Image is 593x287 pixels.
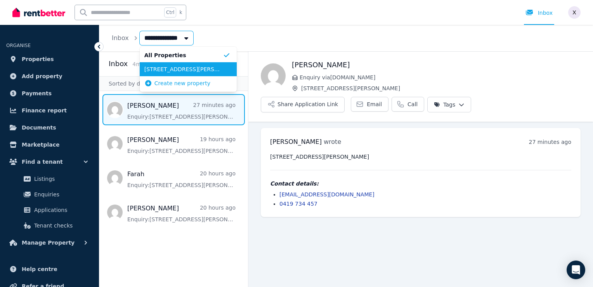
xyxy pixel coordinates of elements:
button: Share Application Link [261,97,345,112]
span: Call [407,100,418,108]
span: 4 message s [132,61,163,67]
span: Documents [22,123,56,132]
a: 0419 734 457 [279,201,317,207]
h4: Contact details: [270,180,571,187]
span: Add property [22,72,62,81]
span: Manage Property [22,238,75,247]
button: Manage Property [6,235,93,250]
img: Michelle Leggatt [261,63,286,88]
span: Enquiries [34,190,87,199]
span: k [179,9,182,16]
span: Tags [434,101,455,108]
a: Help centre [6,261,93,277]
span: Payments [22,89,52,98]
span: [STREET_ADDRESS][PERSON_NAME] [301,84,581,92]
span: Listings [34,174,87,184]
a: Call [392,97,424,112]
a: Tenant checks [9,218,90,233]
span: wrote [324,138,341,145]
time: 27 minutes ago [529,139,571,145]
h2: Inbox [109,58,128,69]
span: [STREET_ADDRESS][PERSON_NAME] [144,65,223,73]
a: Applications [9,202,90,218]
a: [PERSON_NAME]20 hours agoEnquiry:[STREET_ADDRESS][PERSON_NAME]. [127,204,236,223]
a: Add property [6,68,93,84]
span: Finance report [22,106,67,115]
span: Email [367,100,382,108]
a: Payments [6,86,93,101]
span: Help centre [22,264,57,274]
a: Documents [6,120,93,135]
span: Marketplace [22,140,59,149]
a: Listings [9,171,90,187]
a: [PERSON_NAME]27 minutes agoEnquiry:[STREET_ADDRESS][PERSON_NAME]. [127,101,236,121]
span: Tenant checks [34,221,87,230]
img: xutracey@hotmail.com [568,6,581,19]
a: Enquiries [9,187,90,202]
button: Find a tenant [6,154,93,170]
div: Open Intercom Messenger [567,261,585,279]
span: Ctrl [164,7,176,17]
span: Applications [34,205,87,215]
button: Tags [427,97,471,112]
a: Properties [6,51,93,67]
span: [PERSON_NAME] [270,138,322,145]
a: [PERSON_NAME]19 hours agoEnquiry:[STREET_ADDRESS][PERSON_NAME]. [127,135,236,155]
div: Sorted by date [99,76,248,91]
a: Email [351,97,388,112]
span: Enquiry via [DOMAIN_NAME] [300,73,581,81]
span: ORGANISE [6,43,31,48]
nav: Breadcrumb [99,25,203,51]
a: Marketplace [6,137,93,152]
span: Properties [22,54,54,64]
pre: [STREET_ADDRESS][PERSON_NAME] [270,153,571,161]
span: All Properties [144,51,223,59]
span: Find a tenant [22,157,63,166]
div: Inbox [525,9,553,17]
img: RentBetter [12,7,65,18]
a: Finance report [6,103,93,118]
a: Farah20 hours agoEnquiry:[STREET_ADDRESS][PERSON_NAME]. [127,170,236,189]
a: [EMAIL_ADDRESS][DOMAIN_NAME] [279,191,375,198]
h1: [PERSON_NAME] [292,59,581,70]
span: Create new property [154,79,210,87]
nav: Message list [99,91,248,231]
a: Inbox [112,34,129,42]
